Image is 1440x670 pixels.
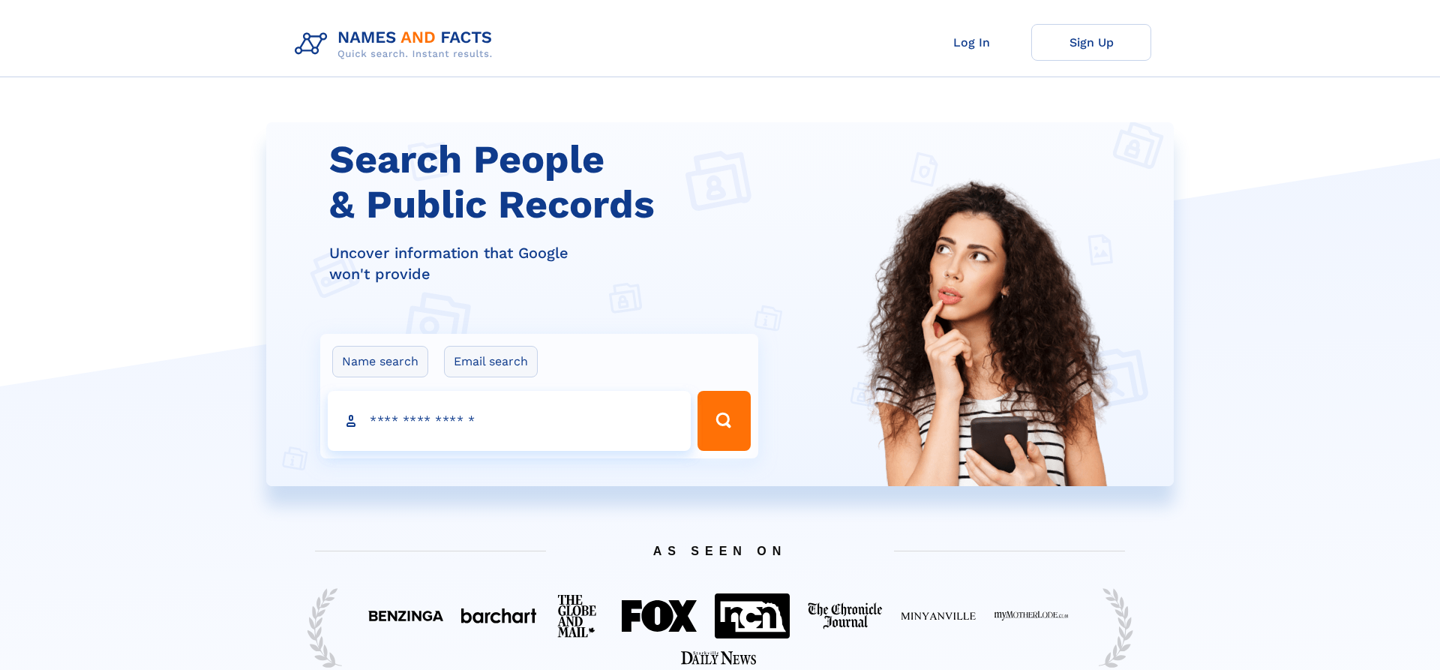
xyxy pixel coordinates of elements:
[697,391,750,451] button: Search Button
[332,346,428,377] label: Name search
[681,651,756,665] img: Featured on Starkville Daily News
[328,391,691,451] input: search input
[1031,24,1151,61] a: Sign Up
[808,602,883,629] img: Featured on The Chronicle Journal
[622,600,697,632] img: Featured on FOX 40
[329,242,767,284] div: Uncover information that Google won't provide
[292,526,1147,576] span: AS SEEN ON
[444,346,538,377] label: Email search
[461,608,536,623] img: Featured on BarChart
[847,176,1125,561] img: Search People and Public records
[554,591,604,641] img: Featured on The Globe And Mail
[994,611,1069,621] img: Featured on My Mother Lode
[1099,587,1133,669] img: Trust Reef
[911,24,1031,61] a: Log In
[329,137,767,227] h1: Search People & Public Records
[715,593,790,638] img: Featured on NCN
[901,611,976,621] img: Featured on Minyanville
[368,611,443,621] img: Featured on Benzinga
[289,24,505,65] img: Logo Names and Facts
